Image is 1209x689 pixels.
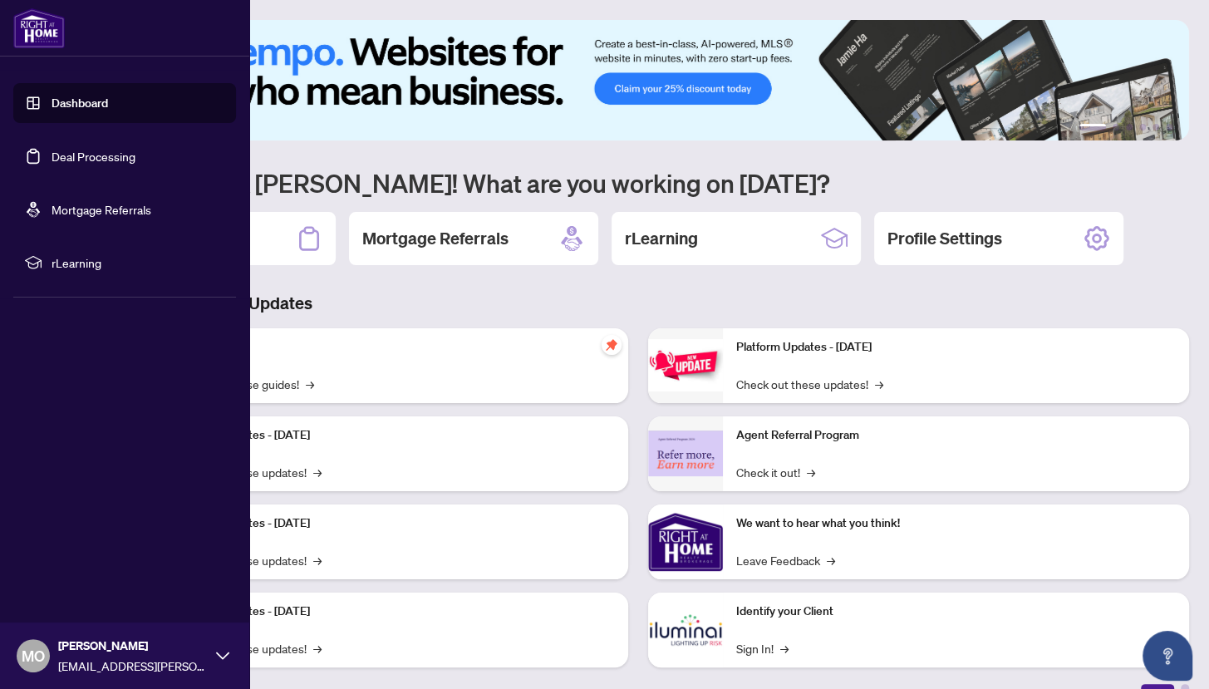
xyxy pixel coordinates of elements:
button: 1 [1079,124,1106,130]
span: rLearning [52,253,224,272]
p: Agent Referral Program [736,426,1177,445]
p: We want to hear what you think! [736,514,1177,533]
img: Platform Updates - June 23, 2025 [648,339,723,391]
p: Platform Updates - [DATE] [174,603,615,621]
a: Check it out!→ [736,463,815,481]
a: Sign In!→ [736,639,789,657]
span: [EMAIL_ADDRESS][PERSON_NAME][DOMAIN_NAME] [58,657,208,675]
button: 2 [1113,124,1119,130]
span: [PERSON_NAME] [58,637,208,655]
img: Slide 0 [86,20,1189,140]
button: 5 [1152,124,1159,130]
a: Deal Processing [52,149,135,164]
p: Identify your Client [736,603,1177,621]
h2: Profile Settings [887,227,1002,250]
span: → [313,551,322,569]
button: 3 [1126,124,1133,130]
span: → [313,463,322,481]
span: → [827,551,835,569]
span: pushpin [602,335,622,355]
span: → [313,639,322,657]
h1: Welcome back [PERSON_NAME]! What are you working on [DATE]? [86,167,1189,199]
a: Leave Feedback→ [736,551,835,569]
h2: Mortgage Referrals [362,227,509,250]
img: Identify your Client [648,593,723,667]
button: 6 [1166,124,1172,130]
a: Check out these updates!→ [736,375,883,393]
span: → [807,463,815,481]
span: → [875,375,883,393]
p: Platform Updates - [DATE] [174,426,615,445]
img: Agent Referral Program [648,431,723,476]
button: 4 [1139,124,1146,130]
p: Self-Help [174,338,615,357]
p: Platform Updates - [DATE] [174,514,615,533]
span: MO [22,644,45,667]
span: → [306,375,314,393]
h3: Brokerage & Industry Updates [86,292,1189,315]
p: Platform Updates - [DATE] [736,338,1177,357]
a: Dashboard [52,96,108,111]
h2: rLearning [625,227,698,250]
span: → [780,639,789,657]
a: Mortgage Referrals [52,202,151,217]
img: We want to hear what you think! [648,504,723,579]
button: Open asap [1143,631,1192,681]
img: logo [13,8,65,48]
